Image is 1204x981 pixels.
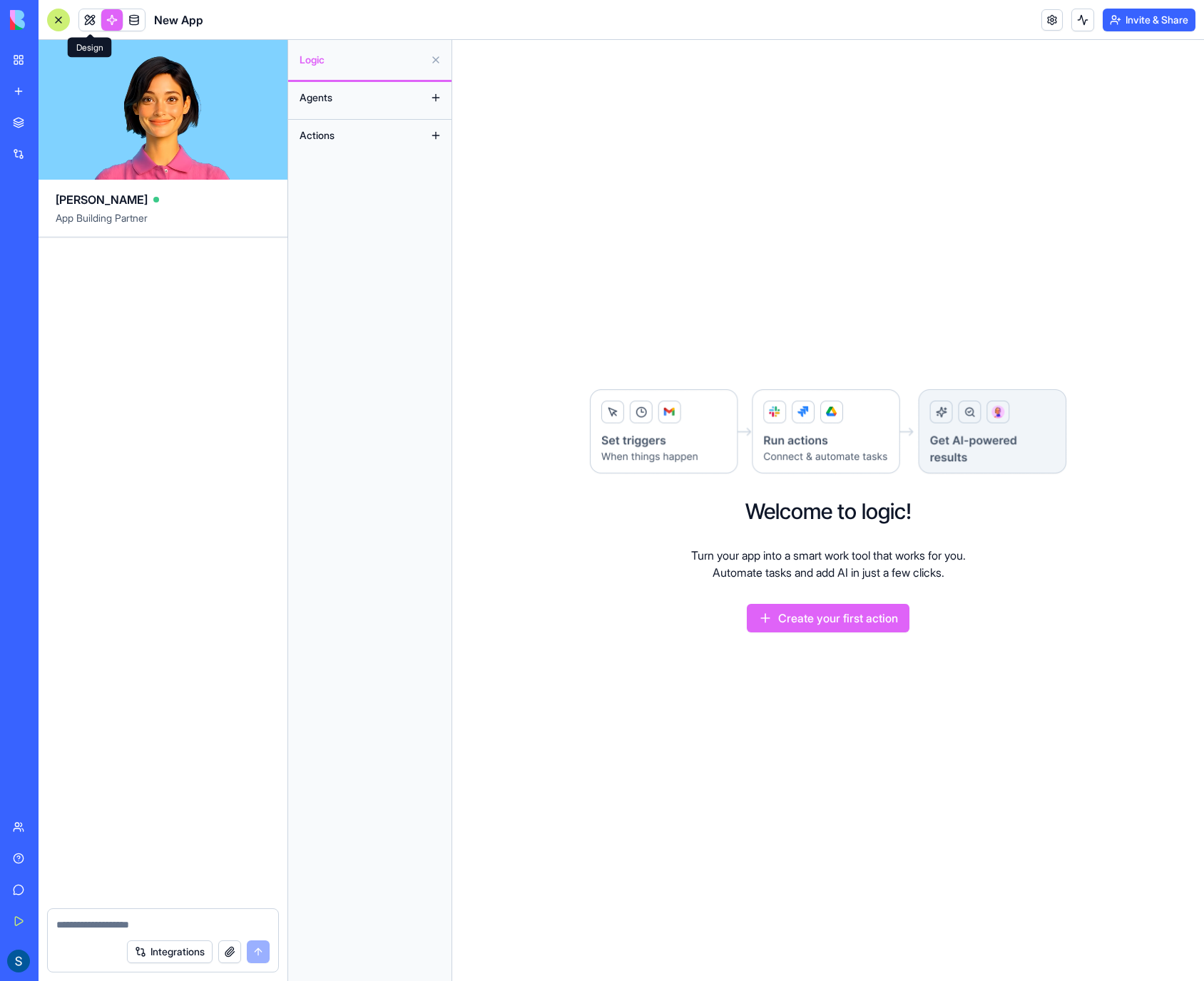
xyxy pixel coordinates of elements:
img: Logic [588,389,1068,476]
span: New App [154,11,203,29]
button: Actions [292,124,424,147]
button: Invite & Share [1103,9,1195,31]
span: [PERSON_NAME] [56,191,148,208]
button: Agents [292,86,424,109]
button: Create your first action [747,604,909,632]
p: Turn your app into a smart work tool that works for you. Automate tasks and add AI in just a few ... [691,547,966,581]
span: Logic [300,53,424,67]
span: App Building Partner [56,211,270,237]
h2: Welcome to logic! [745,498,912,524]
span: Agents [300,91,332,105]
div: Design [68,38,112,58]
button: Integrations [127,940,213,963]
img: ACg8ocJ-6ftfXhJNSJc0hTXZAKoz4r4Q4AGiwyQgZ0TmJIF6J3Up=s96-c [7,950,30,972]
span: Actions [300,128,335,143]
a: Create your first action [747,614,909,628]
img: logo [10,10,98,30]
